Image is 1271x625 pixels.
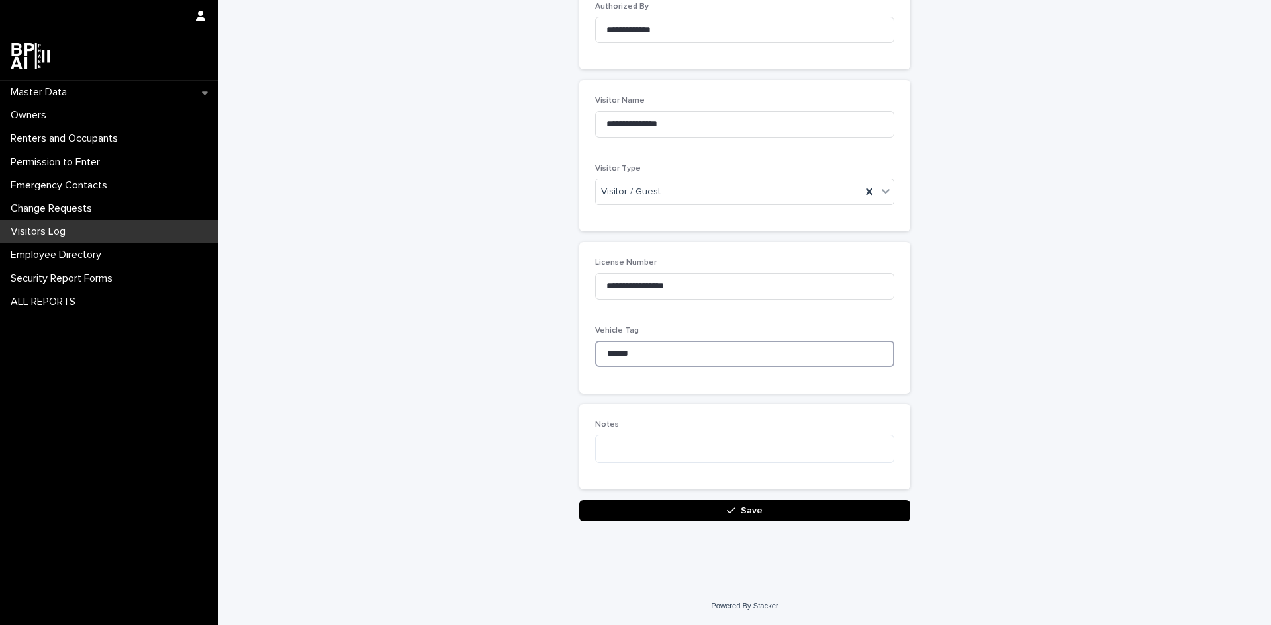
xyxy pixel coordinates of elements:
[595,421,619,429] span: Notes
[711,602,778,610] a: Powered By Stacker
[5,272,123,285] p: Security Report Forms
[5,179,118,192] p: Emergency Contacts
[579,500,910,521] button: Save
[601,185,661,199] span: Visitor / Guest
[595,3,649,11] span: Authorized By
[5,86,77,99] p: Master Data
[5,226,76,238] p: Visitors Log
[11,43,50,69] img: dwgmcNfxSF6WIOOXiGgu
[5,156,111,169] p: Permission to Enter
[595,259,657,267] span: License Number
[595,165,641,173] span: Visitor Type
[5,202,103,215] p: Change Requests
[5,132,128,145] p: Renters and Occupants
[5,296,86,308] p: ALL REPORTS
[741,506,763,515] span: Save
[595,97,645,104] span: Visitor Name
[5,109,57,122] p: Owners
[595,327,639,335] span: Vehicle Tag
[5,249,112,261] p: Employee Directory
